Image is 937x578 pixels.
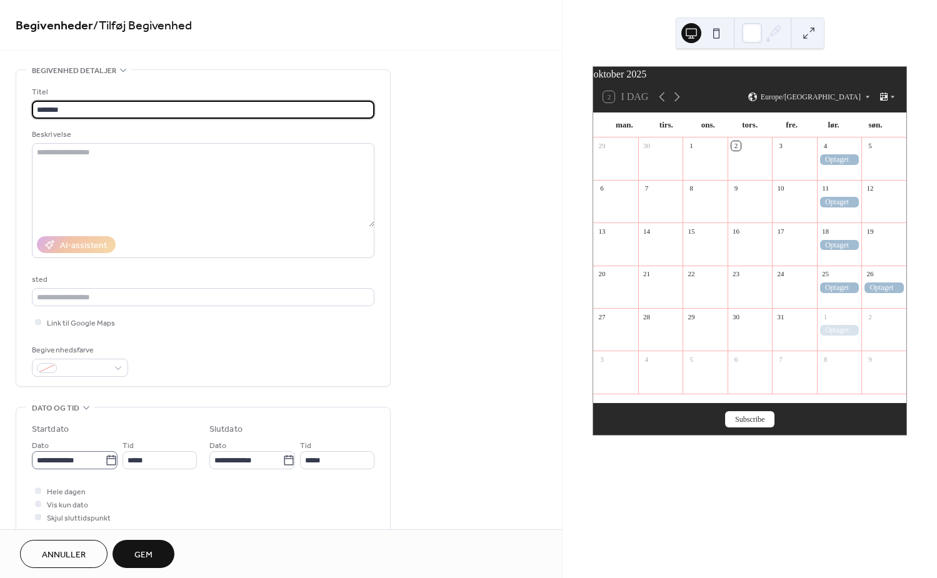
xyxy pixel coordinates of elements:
[597,354,606,364] div: 3
[776,354,785,364] div: 7
[813,112,854,137] div: lør.
[123,439,134,452] span: Tid
[731,269,741,279] div: 23
[686,141,696,151] div: 1
[817,282,862,293] div: Optaget
[113,540,174,568] button: Gem
[776,141,785,151] div: 3
[32,423,69,436] div: Startdato
[776,226,785,236] div: 17
[42,549,86,562] span: Annuller
[32,273,372,286] div: sted
[47,512,111,525] span: Skjul sluttidspunkt
[597,141,606,151] div: 29
[731,354,741,364] div: 6
[32,128,372,141] div: Beskrivelse
[47,499,88,512] span: Vis kun dato
[642,184,651,193] div: 7
[821,141,830,151] div: 4
[16,14,93,38] a: Begivenheder
[47,486,86,499] span: Hele dagen
[642,269,651,279] div: 21
[776,312,785,321] div: 31
[861,282,906,293] div: Optaget
[597,269,606,279] div: 20
[597,312,606,321] div: 27
[32,86,372,99] div: Titel
[865,354,874,364] div: 9
[821,354,830,364] div: 8
[821,184,830,193] div: 11
[776,184,785,193] div: 10
[32,64,116,77] span: Begivenhed detaljer
[686,269,696,279] div: 22
[817,154,862,165] div: Optaget
[686,354,696,364] div: 5
[209,439,226,452] span: Dato
[597,226,606,236] div: 13
[642,354,651,364] div: 4
[729,112,771,137] div: tors.
[32,402,79,415] span: Dato og tid
[821,312,830,321] div: 1
[47,317,115,330] span: Link til Google Maps
[603,112,645,137] div: man.
[725,411,774,427] button: Subscribe
[686,226,696,236] div: 15
[865,141,874,151] div: 5
[32,439,49,452] span: Dato
[761,93,861,101] span: Europe/[GEOGRAPHIC_DATA]
[865,184,874,193] div: 12
[642,226,651,236] div: 14
[817,197,862,207] div: Optaget
[821,269,830,279] div: 25
[865,269,874,279] div: 26
[771,112,813,137] div: fre.
[731,141,741,151] div: 2
[645,112,687,137] div: tirs.
[817,240,862,251] div: Optaget
[642,141,651,151] div: 30
[593,67,906,82] div: oktober 2025
[731,184,741,193] div: 9
[134,549,153,562] span: Gem
[32,344,126,357] div: Begivenhedsfarve
[687,112,729,137] div: ons.
[686,184,696,193] div: 8
[209,423,243,436] div: Slutdato
[817,325,862,336] div: Optaget
[865,226,874,236] div: 19
[93,14,192,38] span: / Tilføj Begivenhed
[776,269,785,279] div: 24
[821,226,830,236] div: 18
[865,312,874,321] div: 2
[300,439,311,452] span: Tid
[731,226,741,236] div: 16
[686,312,696,321] div: 29
[731,312,741,321] div: 30
[597,184,606,193] div: 6
[854,112,896,137] div: søn.
[642,312,651,321] div: 28
[20,540,108,568] button: Annuller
